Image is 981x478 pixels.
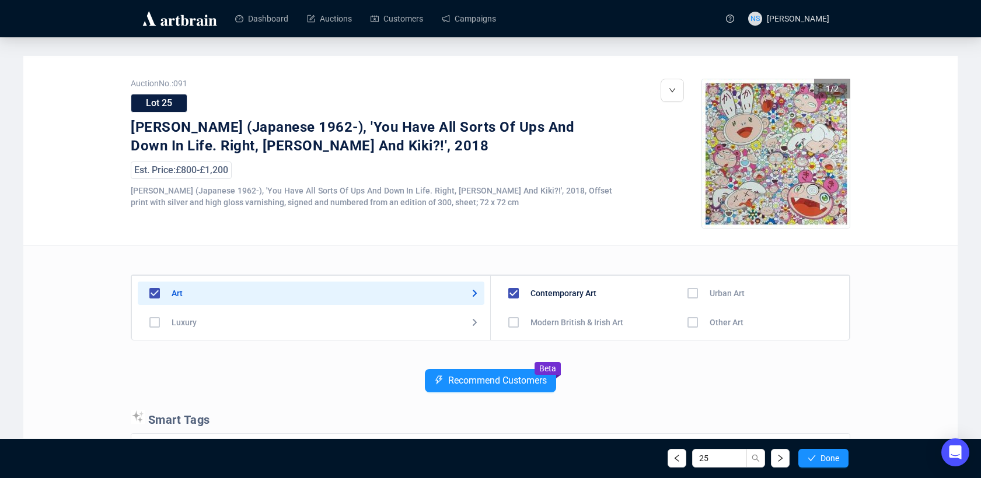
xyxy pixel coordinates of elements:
span: thunderbolt [434,375,444,385]
span: Recommend Customers [448,375,547,386]
span: [PERSON_NAME] (Japanese 1962-), 'You Have All Sorts Of Ups And Down In Life. Right, [PERSON_NAME]... [131,186,612,207]
div: Est. Price: £800 - £1,200 [131,161,232,179]
div: Other Art [710,318,743,327]
span: Beta [539,364,556,373]
div: Open Intercom Messenger [941,438,969,466]
span: 2 [834,84,839,93]
span: NS [750,13,760,24]
span: check [808,454,816,462]
span: left [673,454,681,462]
div: Modern British & Irish Art [530,318,623,327]
img: 25.jpg [702,79,851,228]
div: Art [172,289,183,298]
p: Smart Tags [131,410,850,427]
a: Auctions [307,3,352,34]
div: Luxury [172,318,197,327]
span: [PERSON_NAME] [767,14,829,23]
span: question-circle [726,15,734,23]
div: Contemporary Art [530,289,596,298]
img: logo [141,9,219,28]
span: right [776,454,784,462]
div: Lot 25 [131,94,187,113]
div: [PERSON_NAME] (Japanese 1962-), 'You Have All Sorts Of Ups And Down In Life. Right, [PERSON_NAME]... [131,118,577,156]
span: Auction No.: 091 [131,79,612,88]
a: Campaigns [442,3,496,34]
span: 1 [826,84,830,93]
div: Urban Art [710,289,745,298]
span: Done [821,454,839,463]
span: / [830,84,834,93]
button: Done [798,449,849,468]
button: Recommend Customers [425,369,556,392]
a: Dashboard [235,3,288,34]
span: search [752,454,760,462]
div: Go to Slide 1 [702,79,851,228]
span: down [669,87,676,94]
a: Customers [371,3,423,34]
input: Lot Number [692,449,747,468]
